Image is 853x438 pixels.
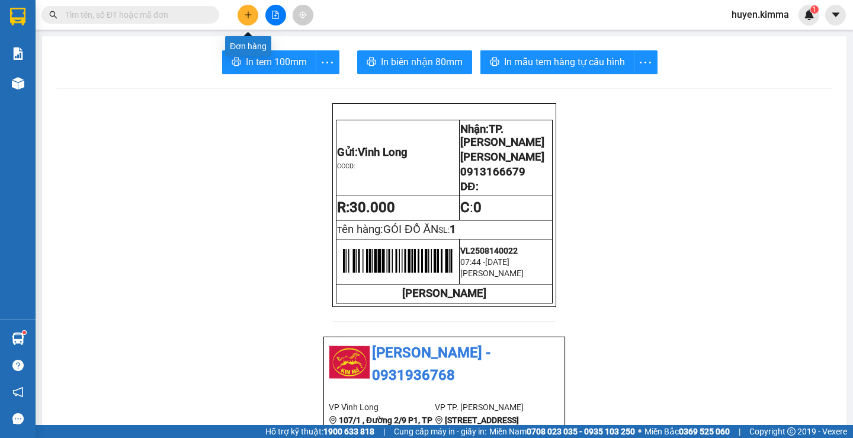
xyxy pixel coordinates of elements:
span: 0913166679 [460,165,525,178]
span: [PERSON_NAME] [460,151,544,164]
li: VP TP. [PERSON_NAME] [435,401,541,414]
span: more [634,55,657,70]
img: icon-new-feature [804,9,814,20]
span: | [739,425,740,438]
span: search [49,11,57,19]
span: printer [367,57,376,68]
sup: 1 [23,331,26,334]
span: [DATE] [485,257,509,267]
span: Hỗ trợ kỹ thuật: [265,425,374,438]
span: file-add [271,11,280,19]
button: plus [238,5,258,25]
button: printerIn biên nhận 80mm [357,50,472,74]
strong: 1900 633 818 [323,427,374,436]
img: logo-vxr [10,8,25,25]
span: copyright [787,427,796,436]
span: 07:44 - [460,257,485,267]
span: 0 [473,199,482,216]
b: [STREET_ADDRESS][PERSON_NAME] [435,415,519,438]
strong: 0708 023 035 - 0935 103 250 [527,427,635,436]
span: GÓI ĐỒ ĂN [383,223,438,236]
img: solution-icon [12,47,24,60]
span: environment [435,416,443,424]
strong: 0369 525 060 [679,427,730,436]
span: VL2508140022 [460,246,518,255]
button: printerIn tem 100mm [222,50,316,74]
img: warehouse-icon [12,333,24,345]
span: | [383,425,385,438]
span: Miền Bắc [644,425,730,438]
button: more [634,50,658,74]
span: 30.000 [349,199,395,216]
span: aim [299,11,307,19]
strong: [PERSON_NAME] [402,287,486,300]
span: 1 [450,223,456,236]
span: printer [490,57,499,68]
button: more [316,50,339,74]
sup: 1 [810,5,819,14]
span: In tem 100mm [246,55,307,69]
span: printer [232,57,241,68]
button: caret-down [825,5,846,25]
span: CCCD: [337,162,355,170]
span: message [12,413,24,424]
span: plus [244,11,252,19]
button: printerIn mẫu tem hàng tự cấu hình [480,50,634,74]
b: 107/1 , Đường 2/9 P1, TP Vĩnh Long [329,415,432,438]
span: In mẫu tem hàng tự cấu hình [504,55,625,69]
span: 1 [812,5,816,14]
span: [PERSON_NAME] [460,268,524,278]
span: caret-down [830,9,841,20]
button: file-add [265,5,286,25]
span: Miền Nam [489,425,635,438]
span: more [316,55,339,70]
span: Vĩnh Long [358,146,408,159]
span: huyen.kimma [722,7,799,22]
img: logo.jpg [329,342,370,383]
span: notification [12,386,24,398]
span: In biên nhận 80mm [381,55,463,69]
span: T [337,225,438,235]
span: question-circle [12,360,24,371]
span: ên hàng: [342,223,438,236]
input: Tìm tên, số ĐT hoặc mã đơn [65,8,205,21]
span: Nhận: [460,123,544,149]
li: VP Vĩnh Long [329,401,435,414]
span: Gửi: [337,146,408,159]
span: TP. [PERSON_NAME] [460,123,544,149]
div: Đơn hàng [225,36,271,56]
li: [PERSON_NAME] - 0931936768 [329,342,560,386]
strong: C [460,199,470,216]
span: SL: [438,225,450,235]
span: environment [329,416,337,424]
strong: R: [337,199,395,216]
span: ⚪️ [638,429,642,434]
img: warehouse-icon [12,77,24,89]
span: Cung cấp máy in - giấy in: [394,425,486,438]
span: DĐ: [460,180,478,193]
button: aim [293,5,313,25]
span: : [460,199,482,216]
